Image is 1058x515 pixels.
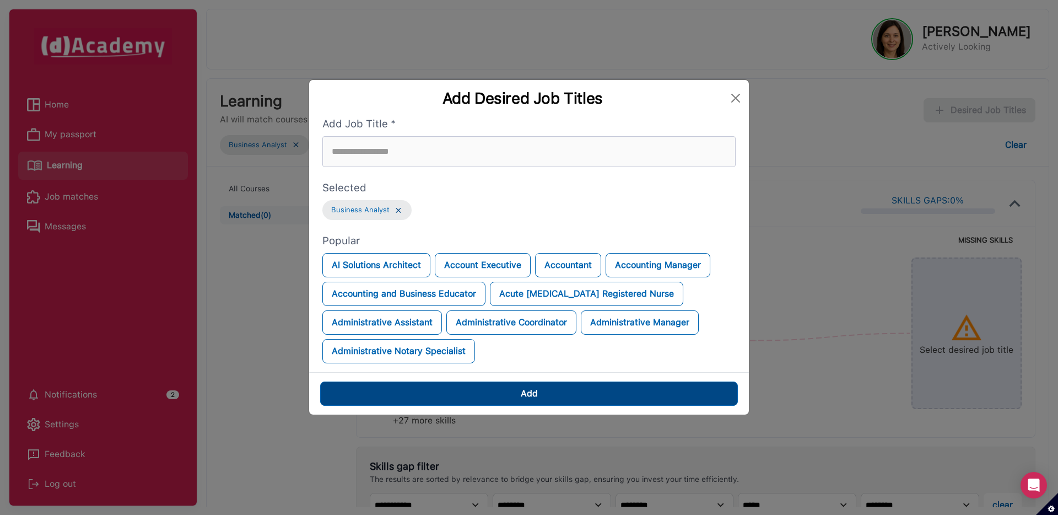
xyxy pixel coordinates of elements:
button: Administrative Assistant [322,310,442,335]
button: Account Executive [435,253,531,277]
button: AI Solutions Architect [322,253,430,277]
div: Open Intercom Messenger [1021,472,1047,498]
button: Close [727,89,744,107]
button: Accounting and Business Educator [322,282,485,306]
label: Add Job Title * [322,116,736,132]
button: Accountant [535,253,601,277]
button: Acute [MEDICAL_DATA] Registered Nurse [490,282,683,306]
button: Business Analyst... [322,200,412,220]
button: Administrative Manager [581,310,699,335]
div: Add Desired Job Titles [318,89,727,108]
img: ... [394,206,403,215]
button: Administrative Notary Specialist [322,339,475,363]
button: Administrative Coordinator [446,310,576,335]
label: Popular [322,233,736,249]
div: Add [521,386,538,401]
button: Add [320,382,738,406]
label: Selected [322,180,736,196]
button: Accounting Manager [606,253,710,277]
button: Set cookie preferences [1036,493,1058,515]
